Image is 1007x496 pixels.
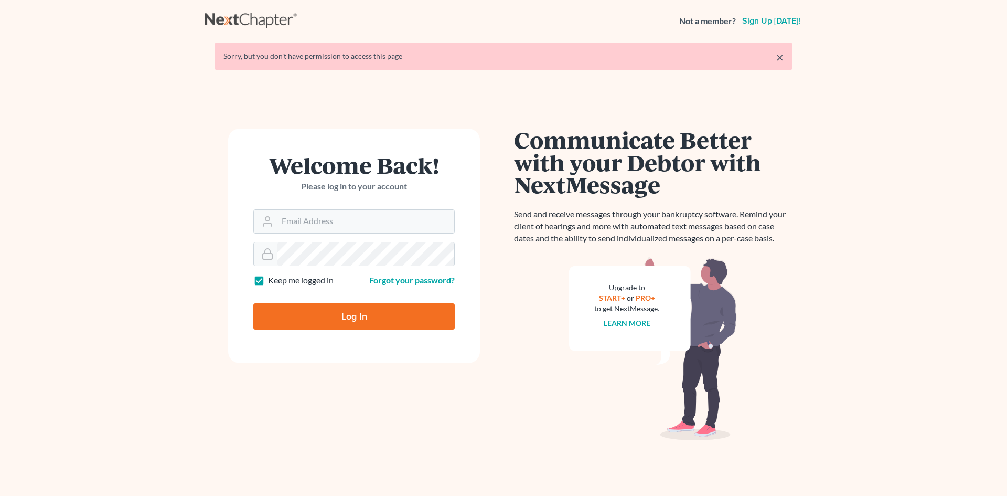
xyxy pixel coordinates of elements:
a: START+ [599,293,625,302]
p: Please log in to your account [253,181,455,193]
div: Sorry, but you don't have permission to access this page [223,51,784,61]
label: Keep me logged in [268,275,334,287]
a: PRO+ [636,293,655,302]
p: Send and receive messages through your bankruptcy software. Remind your client of hearings and mo... [514,208,792,245]
div: Upgrade to [594,282,659,293]
div: to get NextMessage. [594,303,659,314]
h1: Communicate Better with your Debtor with NextMessage [514,129,792,196]
img: nextmessage_bg-59042aed3d76b12b5cd301f8e5b87938c9018125f34e5fa2b7a6b67550977c72.svg [569,257,737,441]
a: Learn more [604,319,650,328]
strong: Not a member? [679,15,736,27]
a: × [776,51,784,64]
span: or [627,293,634,302]
a: Sign up [DATE]! [740,17,802,25]
h1: Welcome Back! [253,154,455,176]
a: Forgot your password? [369,275,455,285]
input: Log In [253,303,455,330]
input: Email Address [277,210,454,233]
